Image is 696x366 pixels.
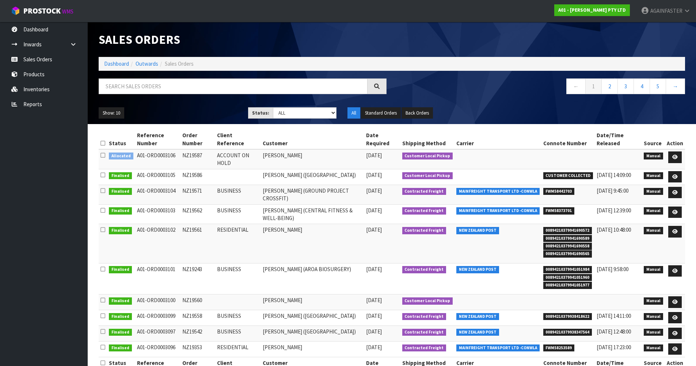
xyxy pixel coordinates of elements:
[366,172,382,178] span: [DATE]
[543,188,575,195] span: FWM58442703
[400,130,455,149] th: Shipping Method
[215,204,261,224] td: BUSINESS
[109,297,132,305] span: Finalised
[650,78,666,94] a: 5
[261,149,364,169] td: [PERSON_NAME]
[107,130,135,149] th: Status
[109,172,132,180] span: Finalised
[366,297,382,304] span: [DATE]
[261,130,364,149] th: Customer
[543,172,593,180] span: CUSTOMER COLLECTED
[109,266,132,273] span: Finalised
[180,169,215,185] td: NZ19586
[180,224,215,263] td: NZ19561
[597,328,631,335] span: [DATE] 12:48:00
[644,266,663,273] span: Manual
[109,188,132,195] span: Finalised
[402,227,446,234] span: Contracted Freight
[180,149,215,169] td: NZ19587
[644,313,663,320] span: Manual
[135,149,180,169] td: A01-ORD0003106
[456,227,499,234] span: NEW ZEALAND POST
[456,207,540,215] span: MAINFREIGHT TRANSPORT LTD -CONWLA
[456,344,540,352] span: MAINFREIGHT TRANSPORT LTD -CONWLA
[135,263,180,294] td: A01-ORD0003101
[135,224,180,263] td: A01-ORD0003102
[261,294,364,310] td: [PERSON_NAME]
[261,169,364,185] td: [PERSON_NAME] ([GEOGRAPHIC_DATA])
[99,78,368,94] input: Search sales orders
[215,341,261,357] td: RESIDENTIAL
[402,172,453,180] span: Customer Local Pickup
[261,310,364,325] td: [PERSON_NAME] ([GEOGRAPHIC_DATA])
[215,263,261,294] td: BUSINESS
[601,78,618,94] a: 2
[261,185,364,204] td: [PERSON_NAME] (GROUND PROJECT CROSSFIT)
[261,341,364,357] td: [PERSON_NAME]
[543,313,592,320] span: 00894210379938418622
[597,312,631,319] span: [DATE] 14:11:00
[109,207,132,215] span: Finalised
[543,344,575,352] span: FWM58253589
[135,204,180,224] td: A01-ORD0003103
[180,325,215,341] td: NZ19542
[261,204,364,224] td: [PERSON_NAME] (CENTRAL FITNESS & WELL-BEING)
[109,313,132,320] span: Finalised
[543,329,592,336] span: 00894210379938347564
[456,188,540,195] span: MAINFREIGHT TRANSPORT LTD -CONWLA
[665,130,685,149] th: Action
[597,266,628,273] span: [DATE] 9:58:00
[11,6,20,15] img: cube-alt.png
[361,107,401,119] button: Standard Orders
[597,187,628,194] span: [DATE] 9:45:00
[543,235,592,242] span: 00894210379941690589
[180,294,215,310] td: NZ19560
[402,153,453,160] span: Customer Local Pickup
[402,329,446,336] span: Contracted Freight
[109,329,132,336] span: Finalised
[455,130,541,149] th: Carrier
[634,78,650,94] a: 4
[595,130,642,149] th: Date/Time Released
[135,130,180,149] th: Reference Number
[135,310,180,325] td: A01-ORD0003099
[99,107,124,119] button: Show: 10
[402,344,446,352] span: Contracted Freight
[215,185,261,204] td: BUSINESS
[366,187,382,194] span: [DATE]
[109,344,132,352] span: Finalised
[215,149,261,169] td: ACCOUNT ON HOLD
[135,341,180,357] td: A01-ORD0003096
[252,110,269,116] strong: Status:
[617,78,634,94] a: 3
[109,153,133,160] span: Allocated
[597,226,631,233] span: [DATE] 10:48:00
[135,294,180,310] td: A01-ORD0003100
[644,227,663,234] span: Manual
[566,78,586,94] a: ←
[180,185,215,204] td: NZ19571
[597,207,631,214] span: [DATE] 12:39:00
[543,266,592,273] span: 00894210379941051984
[104,60,129,67] a: Dashboard
[541,130,595,149] th: Connote Number
[644,329,663,336] span: Manual
[135,325,180,341] td: A01-ORD0003097
[543,250,592,258] span: 00894210379941690565
[366,328,382,335] span: [DATE]
[180,310,215,325] td: NZ19558
[366,266,382,273] span: [DATE]
[180,263,215,294] td: NZ19243
[180,130,215,149] th: Order Number
[364,130,400,149] th: Date Required
[644,153,663,160] span: Manual
[23,6,61,16] span: ProStock
[543,227,592,234] span: 00894210379941690572
[543,282,592,289] span: 00894210379941051977
[402,107,433,119] button: Back Orders
[585,78,602,94] a: 1
[456,329,499,336] span: NEW ZEALAND POST
[215,224,261,263] td: RESIDENTIAL
[62,8,73,15] small: WMS
[366,207,382,214] span: [DATE]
